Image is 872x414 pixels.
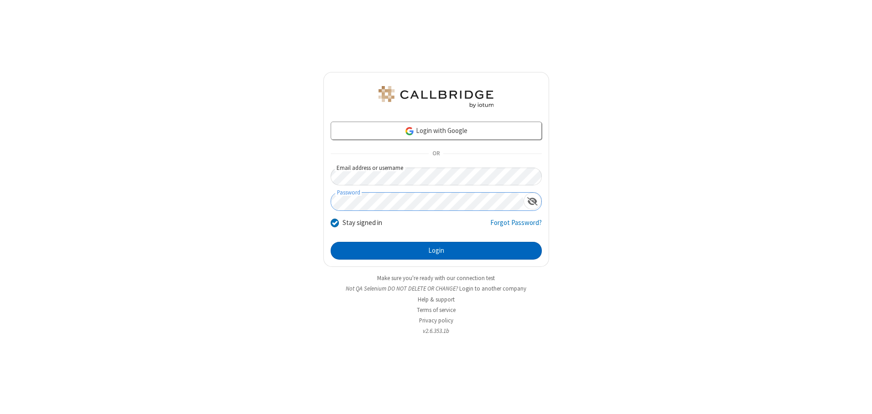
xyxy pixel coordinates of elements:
a: Help & support [418,296,455,303]
li: v2.6.353.1b [323,327,549,335]
input: Email address or username [331,168,542,185]
input: Password [331,193,524,210]
img: google-icon.png [405,126,415,136]
div: Show password [524,193,541,210]
a: Login with Google [331,122,542,140]
li: Not QA Selenium DO NOT DELETE OR CHANGE? [323,284,549,293]
img: QA Selenium DO NOT DELETE OR CHANGE [377,86,495,108]
span: OR [429,148,443,160]
a: Forgot Password? [490,218,542,235]
label: Stay signed in [343,218,382,228]
a: Make sure you're ready with our connection test [377,274,495,282]
a: Privacy policy [419,317,453,324]
button: Login to another company [459,284,526,293]
a: Terms of service [417,306,456,314]
button: Login [331,242,542,260]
